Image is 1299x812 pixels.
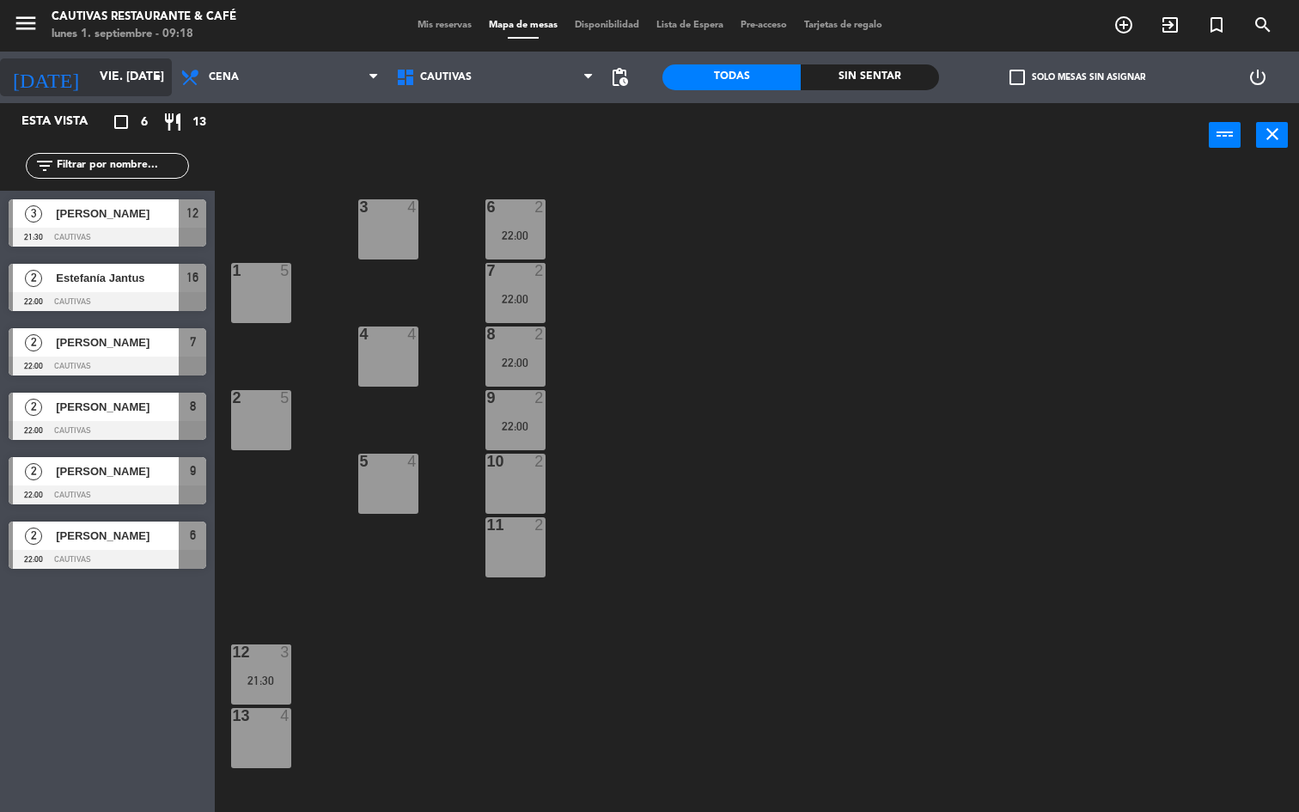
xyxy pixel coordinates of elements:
[190,396,196,417] span: 8
[485,420,546,432] div: 22:00
[534,454,545,469] div: 2
[233,708,234,723] div: 13
[190,525,196,546] span: 6
[407,454,418,469] div: 4
[280,263,290,278] div: 5
[56,398,179,416] span: [PERSON_NAME]
[25,528,42,545] span: 2
[609,67,630,88] span: pending_actions
[534,199,545,215] div: 2
[231,675,291,687] div: 21:30
[52,26,236,43] div: lunes 1. septiembre - 09:18
[487,327,488,342] div: 8
[233,263,234,278] div: 1
[55,156,188,175] input: Filtrar por nombre...
[407,199,418,215] div: 4
[420,71,472,83] span: Cautivas
[233,644,234,660] div: 12
[186,203,198,223] span: 12
[801,64,939,90] div: Sin sentar
[186,267,198,288] span: 16
[360,327,361,342] div: 4
[485,357,546,369] div: 22:00
[648,21,732,30] span: Lista de Espera
[796,21,891,30] span: Tarjetas de regalo
[1247,67,1268,88] i: power_settings_new
[487,390,488,406] div: 9
[192,113,206,132] span: 13
[360,199,361,215] div: 3
[56,333,179,351] span: [PERSON_NAME]
[13,10,39,36] i: menu
[209,71,239,83] span: Cena
[280,708,290,723] div: 4
[52,9,236,26] div: Cautivas Restaurante & Café
[1262,124,1283,144] i: close
[534,263,545,278] div: 2
[566,21,648,30] span: Disponibilidad
[141,113,148,132] span: 6
[1009,70,1025,85] span: check_box_outline_blank
[1113,15,1134,35] i: add_circle_outline
[1209,122,1241,148] button: power_input
[13,10,39,42] button: menu
[534,390,545,406] div: 2
[1256,122,1288,148] button: close
[487,454,488,469] div: 10
[280,390,290,406] div: 5
[25,399,42,416] span: 2
[56,269,179,287] span: Estefanía Jantus
[409,21,480,30] span: Mis reservas
[360,454,361,469] div: 5
[9,112,124,132] div: Esta vista
[162,112,183,132] i: restaurant
[280,644,290,660] div: 3
[147,67,168,88] i: arrow_drop_down
[25,270,42,287] span: 2
[1009,70,1145,85] label: Solo mesas sin asignar
[1215,124,1235,144] i: power_input
[1206,15,1227,35] i: turned_in_not
[485,229,546,241] div: 22:00
[662,64,801,90] div: Todas
[732,21,796,30] span: Pre-acceso
[487,517,488,533] div: 11
[56,205,179,223] span: [PERSON_NAME]
[190,332,196,352] span: 7
[56,462,179,480] span: [PERSON_NAME]
[407,327,418,342] div: 4
[111,112,131,132] i: crop_square
[25,205,42,223] span: 3
[534,327,545,342] div: 2
[485,293,546,305] div: 22:00
[190,461,196,481] span: 9
[25,334,42,351] span: 2
[25,463,42,480] span: 2
[34,156,55,176] i: filter_list
[56,527,179,545] span: [PERSON_NAME]
[480,21,566,30] span: Mapa de mesas
[233,390,234,406] div: 2
[487,263,488,278] div: 7
[534,517,545,533] div: 2
[1160,15,1180,35] i: exit_to_app
[1253,15,1273,35] i: search
[487,199,488,215] div: 6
